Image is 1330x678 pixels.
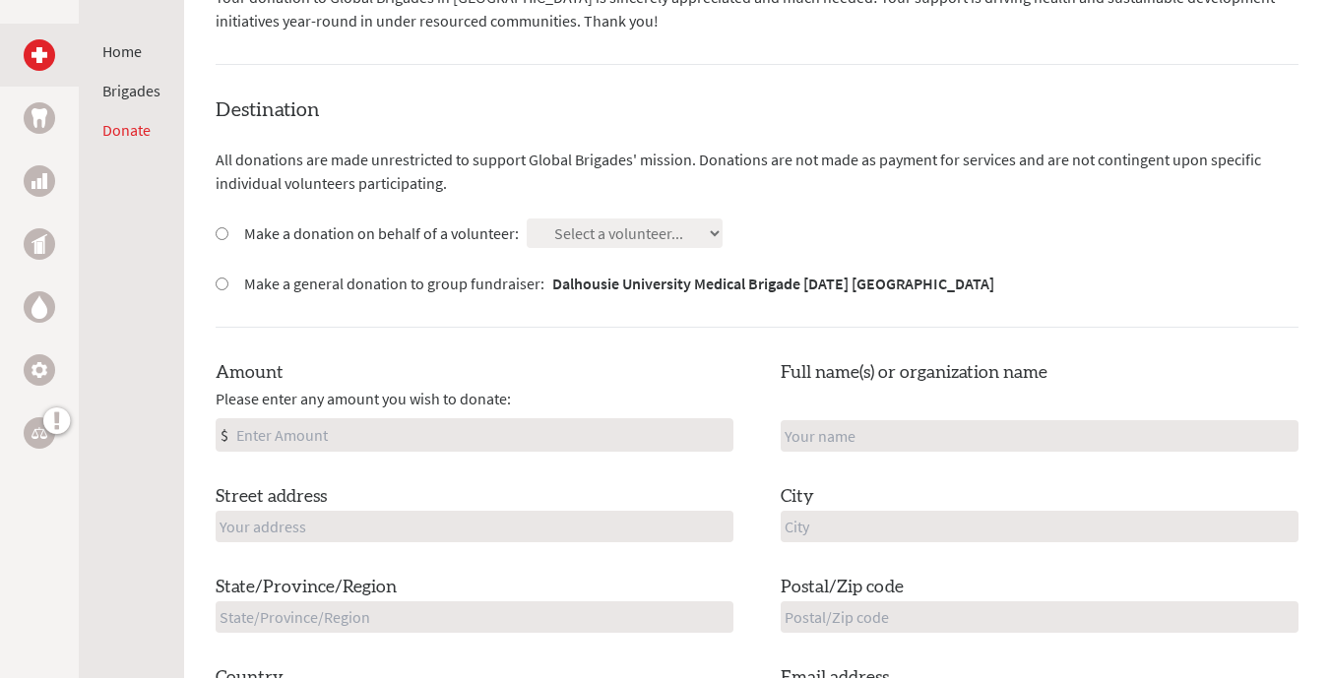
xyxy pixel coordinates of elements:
label: Street address [216,483,327,511]
a: Business [24,165,55,197]
p: All donations are made unrestricted to support Global Brigades' mission. Donations are not made a... [216,148,1298,195]
label: Make a donation on behalf of a volunteer: [244,221,519,245]
li: Home [102,39,160,63]
label: City [781,483,814,511]
img: Dental [32,108,47,127]
span: Please enter any amount you wish to donate: [216,387,511,410]
a: Brigades [102,81,160,100]
label: Postal/Zip code [781,574,904,601]
input: Your name [781,420,1298,452]
img: Business [32,173,47,189]
a: Engineering [24,354,55,386]
input: City [781,511,1298,542]
a: Legal Empowerment [24,417,55,449]
li: Brigades [102,79,160,102]
strong: Dalhousie University Medical Brigade [DATE] [GEOGRAPHIC_DATA] [552,274,994,293]
li: Donate [102,118,160,142]
input: Postal/Zip code [781,601,1298,633]
label: State/Province/Region [216,574,397,601]
a: Public Health [24,228,55,260]
img: Medical [32,47,47,63]
img: Engineering [32,362,47,378]
a: Medical [24,39,55,71]
a: Water [24,291,55,323]
input: Enter Amount [232,419,732,451]
h4: Destination [216,96,1298,124]
label: Full name(s) or organization name [781,359,1047,387]
div: $ [217,419,232,451]
label: Amount [216,359,284,387]
a: Dental [24,102,55,134]
label: Make a general donation to group fundraiser: [244,272,994,295]
img: Public Health [32,234,47,254]
a: Home [102,41,142,61]
img: Legal Empowerment [32,427,47,439]
img: Water [32,295,47,318]
input: State/Province/Region [216,601,733,633]
input: Your address [216,511,733,542]
a: Donate [102,120,151,140]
